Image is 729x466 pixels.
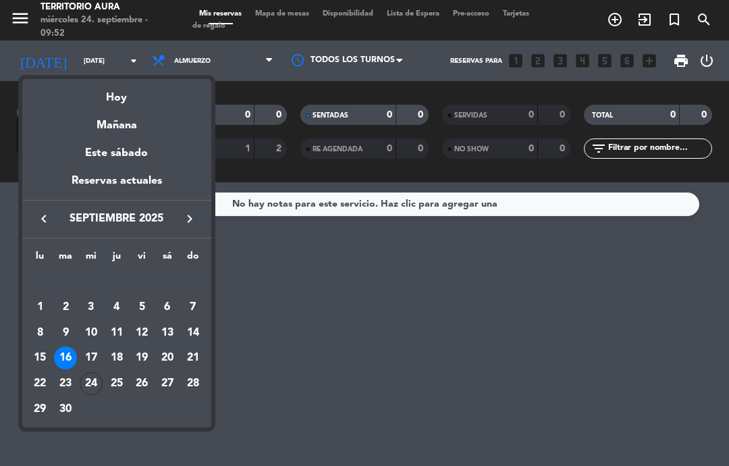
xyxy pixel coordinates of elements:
[180,345,206,371] td: 21 de septiembre de 2025
[28,396,53,422] td: 29 de septiembre de 2025
[182,296,205,319] div: 7
[80,372,103,395] div: 24
[180,320,206,346] td: 14 de septiembre de 2025
[178,210,202,228] button: keyboard_arrow_right
[53,345,78,371] td: 16 de septiembre de 2025
[22,172,211,200] div: Reservas actuales
[156,372,179,395] div: 27
[78,320,104,346] td: 10 de septiembre de 2025
[54,296,77,319] div: 2
[22,134,211,172] div: Este sábado
[78,371,104,396] td: 24 de septiembre de 2025
[80,321,103,344] div: 10
[180,294,206,320] td: 7 de septiembre de 2025
[22,107,211,134] div: Mañana
[22,79,211,107] div: Hoy
[78,249,104,269] th: miércoles
[54,321,77,344] div: 9
[28,249,53,269] th: lunes
[104,249,130,269] th: jueves
[182,346,205,369] div: 21
[129,320,155,346] td: 12 de septiembre de 2025
[28,321,51,344] div: 8
[104,320,130,346] td: 11 de septiembre de 2025
[182,372,205,395] div: 28
[28,398,51,421] div: 29
[130,296,153,319] div: 5
[130,321,153,344] div: 12
[54,372,77,395] div: 23
[28,371,53,396] td: 22 de septiembre de 2025
[155,249,180,269] th: sábado
[182,211,198,227] i: keyboard_arrow_right
[28,345,53,371] td: 15 de septiembre de 2025
[32,210,56,228] button: keyboard_arrow_left
[28,320,53,346] td: 8 de septiembre de 2025
[104,371,130,396] td: 25 de septiembre de 2025
[155,345,180,371] td: 20 de septiembre de 2025
[105,346,128,369] div: 18
[28,269,206,294] td: SEP.
[155,371,180,396] td: 27 de septiembre de 2025
[56,210,178,228] span: septiembre 2025
[53,396,78,422] td: 30 de septiembre de 2025
[104,294,130,320] td: 4 de septiembre de 2025
[155,294,180,320] td: 6 de septiembre de 2025
[156,346,179,369] div: 20
[104,345,130,371] td: 18 de septiembre de 2025
[78,294,104,320] td: 3 de septiembre de 2025
[180,249,206,269] th: domingo
[78,345,104,371] td: 17 de septiembre de 2025
[80,346,103,369] div: 17
[130,346,153,369] div: 19
[54,346,77,369] div: 16
[53,249,78,269] th: martes
[28,346,51,369] div: 15
[105,321,128,344] div: 11
[105,372,128,395] div: 25
[53,371,78,396] td: 23 de septiembre de 2025
[36,211,52,227] i: keyboard_arrow_left
[182,321,205,344] div: 14
[155,320,180,346] td: 13 de septiembre de 2025
[156,321,179,344] div: 13
[28,294,53,320] td: 1 de septiembre de 2025
[129,345,155,371] td: 19 de septiembre de 2025
[28,372,51,395] div: 22
[129,371,155,396] td: 26 de septiembre de 2025
[130,372,153,395] div: 26
[53,294,78,320] td: 2 de septiembre de 2025
[53,320,78,346] td: 9 de septiembre de 2025
[105,296,128,319] div: 4
[28,296,51,319] div: 1
[129,249,155,269] th: viernes
[54,398,77,421] div: 30
[80,296,103,319] div: 3
[156,296,179,319] div: 6
[129,294,155,320] td: 5 de septiembre de 2025
[180,371,206,396] td: 28 de septiembre de 2025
